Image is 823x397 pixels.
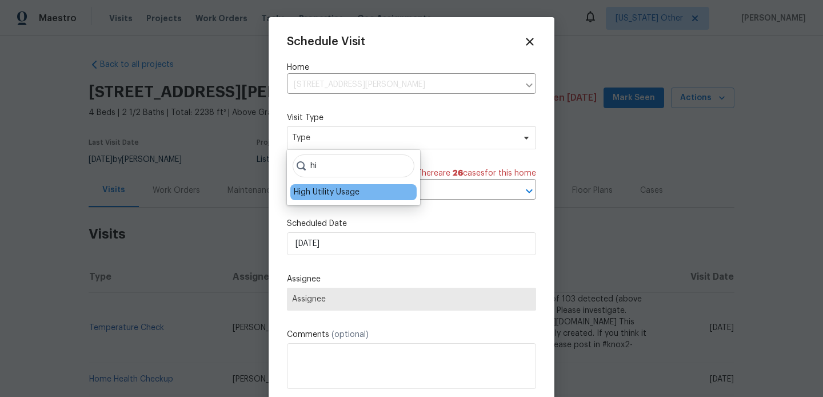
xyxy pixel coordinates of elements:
[287,112,536,124] label: Visit Type
[294,186,359,198] div: High Utility Usage
[287,76,519,94] input: Enter in an address
[287,62,536,73] label: Home
[287,218,536,229] label: Scheduled Date
[453,169,463,177] span: 26
[292,295,531,304] span: Assignee
[524,35,536,48] span: Close
[331,331,369,339] span: (optional)
[287,36,365,47] span: Schedule Visit
[287,329,536,340] label: Comments
[287,273,536,285] label: Assignee
[292,132,514,144] span: Type
[287,232,536,255] input: M/D/YYYY
[417,168,536,179] span: There are case s for this home
[521,183,537,199] button: Open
